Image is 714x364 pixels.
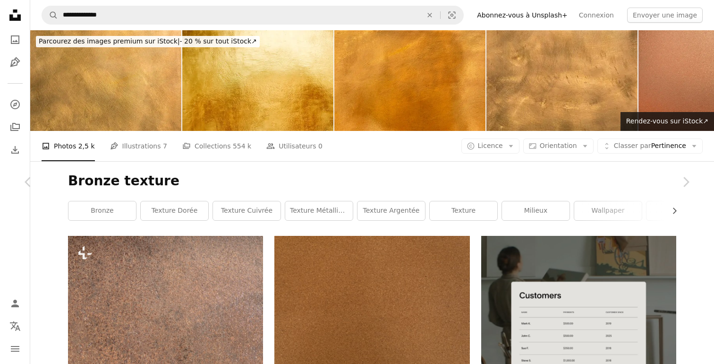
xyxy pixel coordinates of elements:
button: Licence [461,139,519,154]
a: Collections 554 k [182,131,251,161]
button: Recherche de visuels [441,6,463,24]
a: Wallpaper [574,201,642,220]
a: Illustrations [6,53,25,72]
button: Envoyer une image [627,8,703,23]
span: Parcourez des images premium sur iStock | [39,37,180,45]
span: 0 [318,141,323,151]
span: Pertinence [614,141,686,151]
a: Parcourez des images premium sur iStock|- 20 % sur tout iStock↗ [30,30,265,53]
a: Explorer [6,95,25,114]
span: Orientation [540,142,577,149]
a: Vue rapprochée d’une surface brune [274,297,469,305]
a: Connexion / S’inscrire [6,294,25,313]
a: Rendez-vous sur iStock↗ [620,112,714,131]
span: Classer par [614,142,651,149]
a: Suivant [657,137,714,227]
button: Rechercher sur Unsplash [42,6,58,24]
a: Gros plan d’une surface de pierre brune [68,296,263,305]
a: Collections [6,118,25,137]
span: - 20 % sur tout iStock ↗ [39,37,257,45]
a: texture argentée [357,201,425,220]
img: Fond de plaque métallique en laiton doré surface texturée XL [334,30,485,131]
button: Effacer [419,6,440,24]
a: Utilisateurs 0 [266,131,323,161]
span: Licence [478,142,503,149]
a: art [646,201,714,220]
span: Rendez-vous sur iStock ↗ [626,117,708,125]
img: Plaque métallique en laiton abstrait fond structuré XXL [30,30,181,131]
button: Classer parPertinence [597,139,703,154]
a: texture [430,201,497,220]
button: Orientation [523,139,594,154]
a: Illustrations 7 [110,131,167,161]
a: Photos [6,30,25,49]
a: Connexion [573,8,620,23]
a: Milieux [502,201,569,220]
a: bronze [68,201,136,220]
form: Rechercher des visuels sur tout le site [42,6,464,25]
a: texture dorée [141,201,208,220]
img: Texture abstraite de fond de mur brillant d’or, luxe beatiful et élégant [182,30,333,131]
span: 554 k [233,141,251,151]
button: Menu [6,339,25,358]
img: Abstrait surface texturée en cuivre et tacheté fond XXXL [486,30,637,131]
span: 7 [163,141,167,151]
a: Abonnez-vous à Unsplash+ [471,8,573,23]
button: Langue [6,317,25,336]
a: texture cuivrée [213,201,280,220]
h1: Bronze texture [68,173,676,190]
a: texture métallique [285,201,353,220]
